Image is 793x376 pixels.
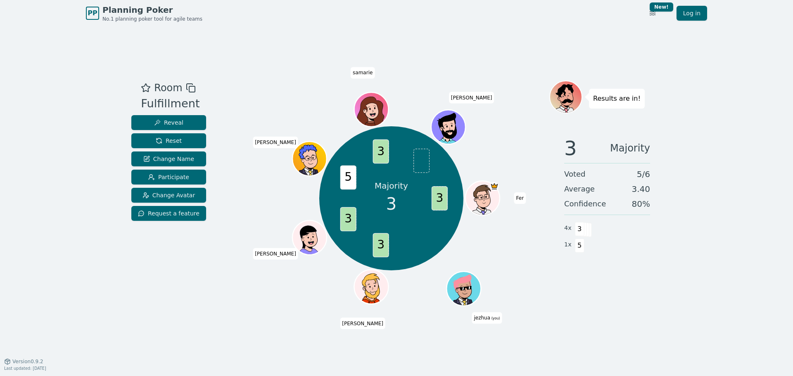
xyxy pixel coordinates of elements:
[141,80,151,95] button: Add as favourite
[131,170,206,184] button: Participate
[12,358,43,365] span: Version 0.9.2
[131,188,206,203] button: Change Avatar
[490,182,499,191] span: Fer is the host
[447,273,480,305] button: Click to change your avatar
[575,222,584,236] span: 3
[148,173,189,181] span: Participate
[131,133,206,148] button: Reset
[253,137,298,148] span: Click to change your name
[141,95,199,112] div: Fulfillment
[131,206,206,221] button: Request a feature
[375,180,408,192] p: Majority
[4,358,43,365] button: Version0.9.2
[102,4,202,16] span: Planning Poker
[564,198,606,210] span: Confidence
[340,166,356,190] span: 5
[351,67,375,79] span: Click to change your name
[645,6,660,21] button: New!
[154,80,182,95] span: Room
[131,115,206,130] button: Reveal
[142,191,195,199] span: Change Avatar
[156,137,182,145] span: Reset
[610,138,650,158] span: Majority
[102,16,202,22] span: No.1 planning poker tool for agile teams
[564,183,595,195] span: Average
[449,92,494,104] span: Click to change your name
[386,192,396,216] span: 3
[632,198,650,210] span: 80 %
[632,183,650,195] span: 3.40
[564,168,586,180] span: Voted
[88,8,97,18] span: PP
[637,168,650,180] span: 5 / 6
[131,151,206,166] button: Change Name
[564,138,577,158] span: 3
[373,140,389,164] span: 3
[593,93,641,104] p: Results are in!
[677,6,707,21] a: Log in
[340,318,385,329] span: Click to change your name
[472,312,502,324] span: Click to change your name
[143,155,194,163] span: Change Name
[154,118,183,127] span: Reveal
[564,224,572,233] span: 4 x
[86,4,202,22] a: PPPlanning PokerNo.1 planning poker tool for agile teams
[4,366,46,371] span: Last updated: [DATE]
[431,186,447,210] span: 3
[253,248,298,260] span: Click to change your name
[564,240,572,249] span: 1 x
[650,2,673,12] div: New!
[138,209,199,218] span: Request a feature
[490,317,500,321] span: (you)
[373,233,389,258] span: 3
[340,207,356,232] span: 3
[514,192,526,204] span: Click to change your name
[575,239,584,253] span: 5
